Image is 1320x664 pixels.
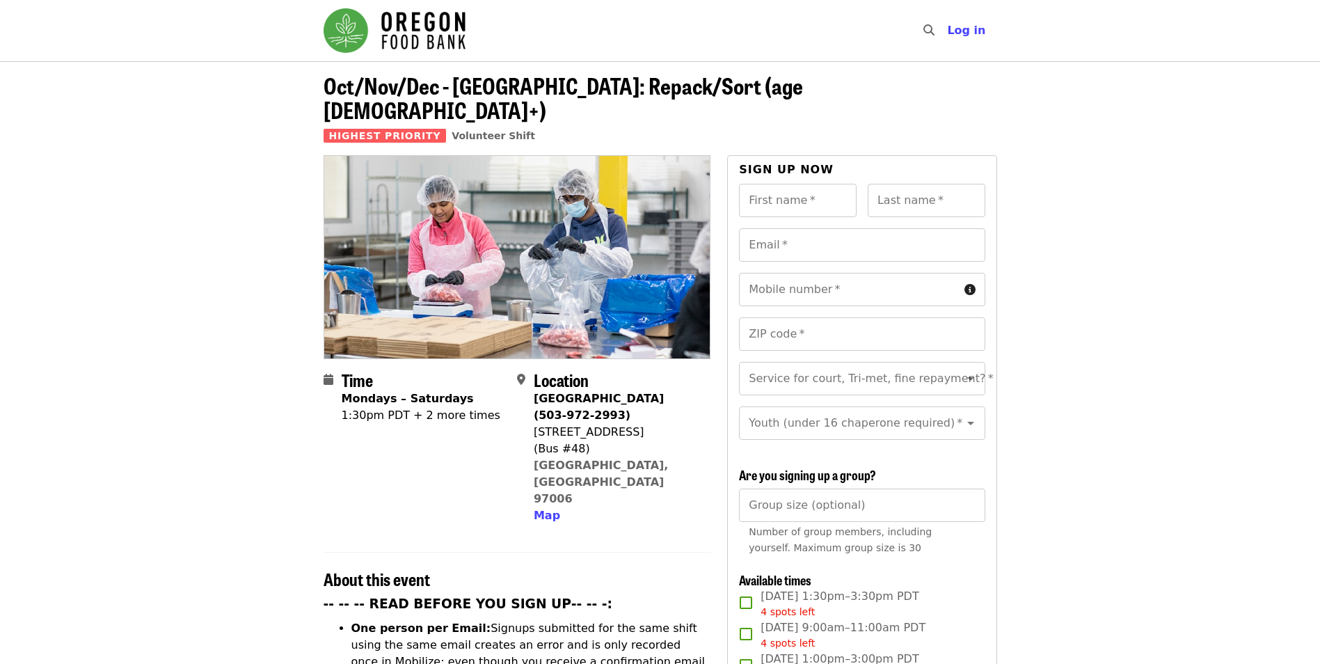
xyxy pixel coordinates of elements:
span: Log in [947,24,985,37]
div: (Bus #48) [534,441,699,457]
input: First name [739,184,857,217]
input: Last name [868,184,985,217]
i: search icon [923,24,935,37]
i: map-marker-alt icon [517,373,525,386]
span: Time [342,367,373,392]
button: Log in [936,17,996,45]
a: [GEOGRAPHIC_DATA], [GEOGRAPHIC_DATA] 97006 [534,459,669,505]
strong: [GEOGRAPHIC_DATA] (503-972-2993) [534,392,664,422]
span: Are you signing up a group? [739,466,876,484]
span: Available times [739,571,811,589]
button: Map [534,507,560,524]
strong: -- -- -- READ BEFORE YOU SIGN UP-- -- -: [324,596,613,611]
div: 1:30pm PDT + 2 more times [342,407,500,424]
i: circle-info icon [964,283,976,297]
button: Open [961,413,980,433]
img: Oregon Food Bank - Home [324,8,466,53]
div: [STREET_ADDRESS] [534,424,699,441]
i: calendar icon [324,373,333,386]
span: 4 spots left [761,606,815,617]
strong: One person per Email: [351,622,491,635]
a: Volunteer Shift [452,130,535,141]
input: ZIP code [739,317,985,351]
span: Map [534,509,560,522]
span: Number of group members, including yourself. Maximum group size is 30 [749,526,932,553]
span: [DATE] 1:30pm–3:30pm PDT [761,588,919,619]
input: [object Object] [739,489,985,522]
span: Oct/Nov/Dec - [GEOGRAPHIC_DATA]: Repack/Sort (age [DEMOGRAPHIC_DATA]+) [324,69,803,126]
input: Email [739,228,985,262]
strong: Mondays – Saturdays [342,392,474,405]
img: Oct/Nov/Dec - Beaverton: Repack/Sort (age 10+) organized by Oregon Food Bank [324,156,710,358]
span: Highest Priority [324,129,447,143]
button: Open [961,369,980,388]
input: Search [943,14,954,47]
span: Sign up now [739,163,834,176]
span: Location [534,367,589,392]
input: Mobile number [739,273,958,306]
span: 4 spots left [761,638,815,649]
span: About this event [324,567,430,591]
span: [DATE] 9:00am–11:00am PDT [761,619,925,651]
